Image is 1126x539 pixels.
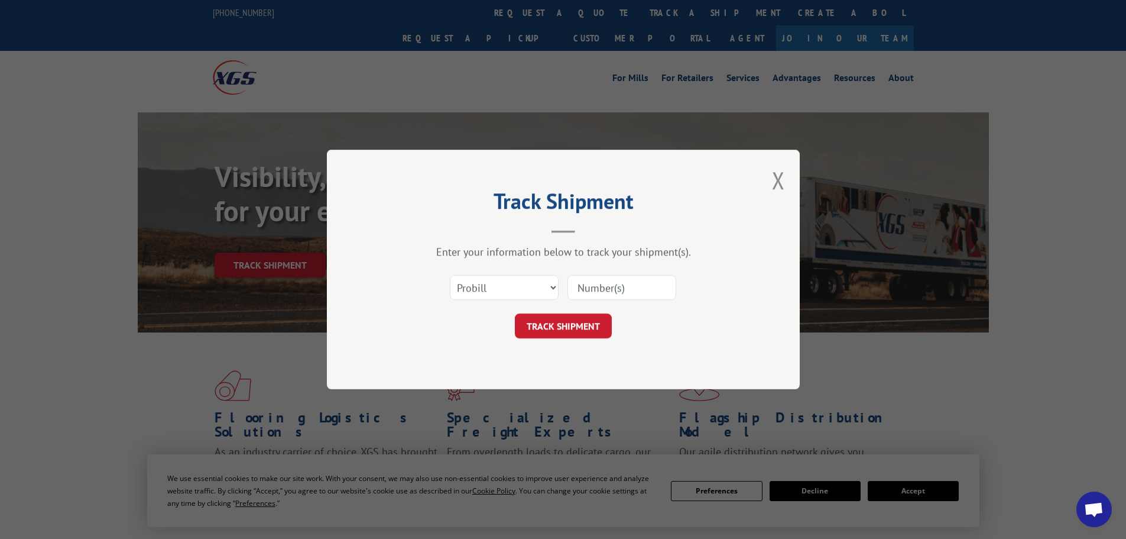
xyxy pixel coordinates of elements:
div: Enter your information below to track your shipment(s). [386,245,741,259]
h2: Track Shipment [386,193,741,215]
input: Number(s) [567,275,676,300]
button: TRACK SHIPMENT [515,314,612,338]
div: Open chat [1076,492,1112,527]
button: Close modal [772,164,785,196]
